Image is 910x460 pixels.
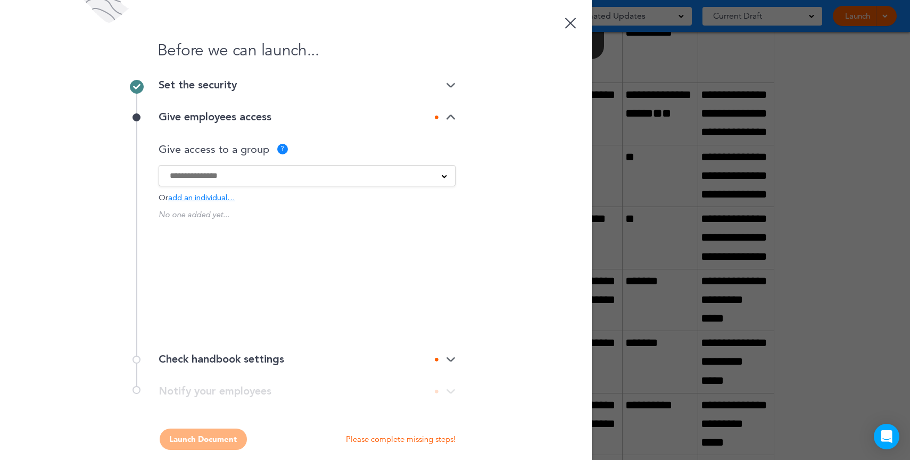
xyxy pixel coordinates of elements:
[136,43,456,59] h1: Before we can launch...
[168,194,235,202] span: add an individual…
[277,144,288,154] div: ?
[446,82,456,89] img: arrow-down@2x.png
[159,144,269,154] p: Give access to a group
[159,194,456,202] div: Or
[446,356,456,363] img: arrow-down@2x.png
[446,114,456,121] img: arrow-down@2x.png
[159,112,456,122] div: Give employees access
[159,210,456,218] p: No one added yet...
[159,354,456,365] div: Check handbook settings
[159,80,456,91] div: Set the security
[874,424,899,449] div: Open Intercom Messenger
[346,434,456,445] p: Please complete missing steps!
